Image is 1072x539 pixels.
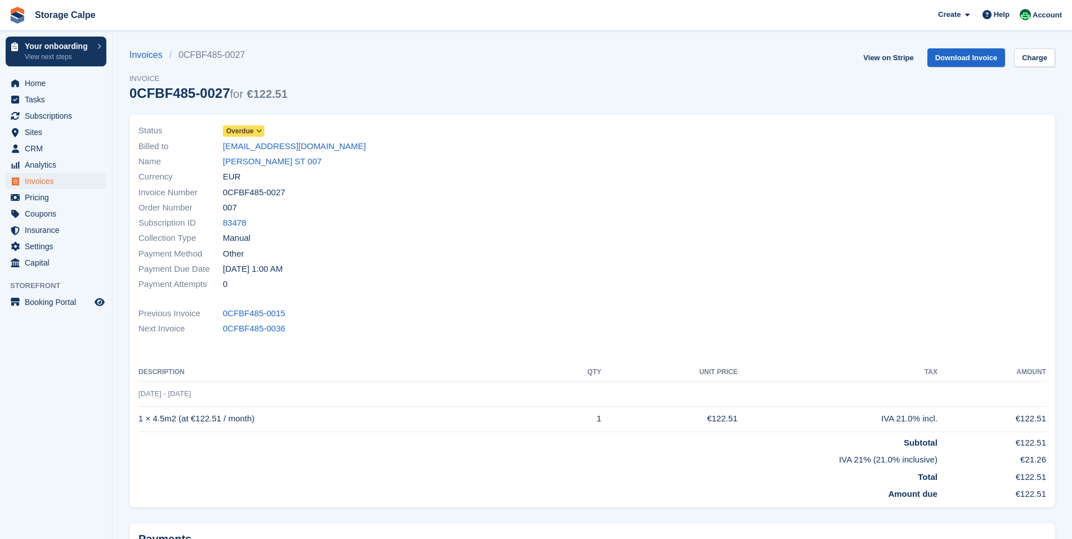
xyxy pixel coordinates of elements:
[938,363,1046,381] th: Amount
[25,294,92,310] span: Booking Portal
[938,466,1046,484] td: €122.51
[552,406,602,432] td: 1
[602,406,738,432] td: €122.51
[938,432,1046,449] td: €122.51
[138,217,223,230] span: Subscription ID
[129,86,288,101] div: 0CFBF485-0027
[223,307,285,320] a: 0CFBF485-0015
[138,278,223,291] span: Payment Attempts
[738,363,938,381] th: Tax
[938,449,1046,466] td: €21.26
[6,190,106,205] a: menu
[6,75,106,91] a: menu
[927,48,1006,67] a: Download Invoice
[859,48,918,67] a: View on Stripe
[138,322,223,335] span: Next Invoice
[138,124,223,137] span: Status
[10,280,112,291] span: Storefront
[223,170,241,183] span: EUR
[138,170,223,183] span: Currency
[6,173,106,189] a: menu
[138,186,223,199] span: Invoice Number
[6,255,106,271] a: menu
[138,248,223,260] span: Payment Method
[25,190,92,205] span: Pricing
[6,157,106,173] a: menu
[6,37,106,66] a: Your onboarding View next steps
[25,222,92,238] span: Insurance
[25,173,92,189] span: Invoices
[25,206,92,222] span: Coupons
[1033,10,1062,21] span: Account
[247,88,288,100] span: €122.51
[138,406,552,432] td: 1 × 4.5m2 (at €122.51 / month)
[138,232,223,245] span: Collection Type
[138,140,223,153] span: Billed to
[223,155,322,168] a: [PERSON_NAME] ST 007
[138,363,552,381] th: Description
[138,155,223,168] span: Name
[25,157,92,173] span: Analytics
[918,472,938,482] strong: Total
[938,9,961,20] span: Create
[223,186,285,199] span: 0CFBF485-0027
[25,42,92,50] p: Your onboarding
[138,201,223,214] span: Order Number
[6,294,106,310] a: menu
[602,363,738,381] th: Unit Price
[129,73,288,84] span: Invoice
[138,263,223,276] span: Payment Due Date
[938,483,1046,501] td: €122.51
[25,92,92,107] span: Tasks
[6,239,106,254] a: menu
[223,124,264,137] a: Overdue
[93,295,106,309] a: Preview store
[938,406,1046,432] td: €122.51
[138,389,191,398] span: [DATE] - [DATE]
[1020,9,1031,20] img: Calpe Storage
[6,92,106,107] a: menu
[223,248,244,260] span: Other
[904,438,938,447] strong: Subtotal
[6,141,106,156] a: menu
[129,48,169,62] a: Invoices
[25,108,92,124] span: Subscriptions
[223,263,282,276] time: 2025-07-23 23:00:00 UTC
[6,124,106,140] a: menu
[230,88,243,100] span: for
[738,412,938,425] div: IVA 21.0% incl.
[9,7,26,24] img: stora-icon-8386f47178a22dfd0bd8f6a31ec36ba5ce8667c1dd55bd0f319d3a0aa187defe.svg
[6,222,106,238] a: menu
[888,489,938,498] strong: Amount due
[25,239,92,254] span: Settings
[226,126,254,136] span: Overdue
[223,232,250,245] span: Manual
[138,307,223,320] span: Previous Invoice
[223,201,237,214] span: 007
[223,217,246,230] a: 83478
[223,140,366,153] a: [EMAIL_ADDRESS][DOMAIN_NAME]
[6,108,106,124] a: menu
[25,255,92,271] span: Capital
[25,52,92,62] p: View next steps
[25,141,92,156] span: CRM
[138,449,938,466] td: IVA 21% (21.0% inclusive)
[25,124,92,140] span: Sites
[6,206,106,222] a: menu
[129,48,288,62] nav: breadcrumbs
[223,322,285,335] a: 0CFBF485-0036
[552,363,602,381] th: QTY
[30,6,100,24] a: Storage Calpe
[223,278,227,291] span: 0
[994,9,1010,20] span: Help
[1014,48,1055,67] a: Charge
[25,75,92,91] span: Home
